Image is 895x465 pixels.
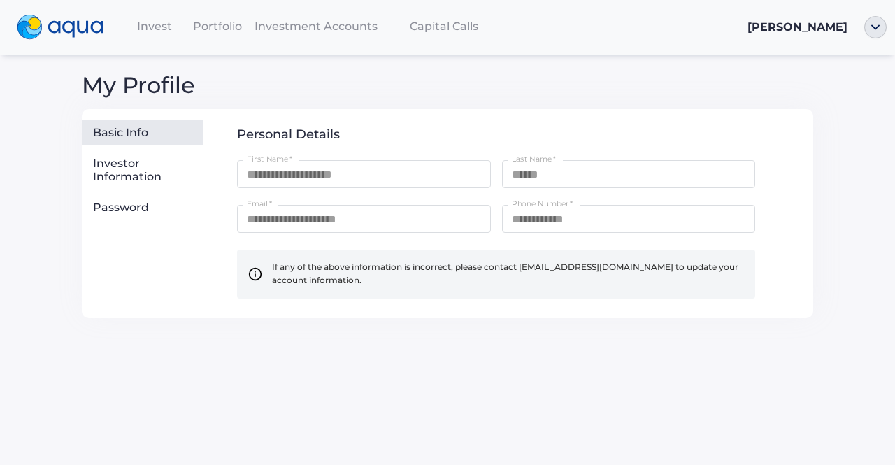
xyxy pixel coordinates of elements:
label: First Name [247,154,292,164]
a: Capital Calls [383,12,505,41]
label: Email [247,199,272,209]
a: Portfolio [186,12,249,41]
div: Basic Info [93,126,197,140]
span: Capital Calls [410,20,478,33]
img: ellipse [864,16,887,38]
label: Phone Number [512,199,573,209]
span: [PERSON_NAME] [747,20,847,34]
label: Last Name [512,154,556,164]
img: logo [17,15,103,40]
span: Invest [137,20,172,33]
div: Password [93,201,197,215]
a: Invest [123,12,186,41]
a: Investment Accounts [249,12,383,41]
span: Portfolio [193,20,242,33]
span: If any of the above information is incorrect, please contact [EMAIL_ADDRESS][DOMAIN_NAME] to upda... [272,261,744,287]
div: My Profile [82,78,814,92]
span: Investment Accounts [255,20,378,33]
a: logo [8,11,123,43]
img: newInfo.svg [248,267,262,281]
div: Investor Information [93,157,197,184]
span: Personal Details [237,127,340,142]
